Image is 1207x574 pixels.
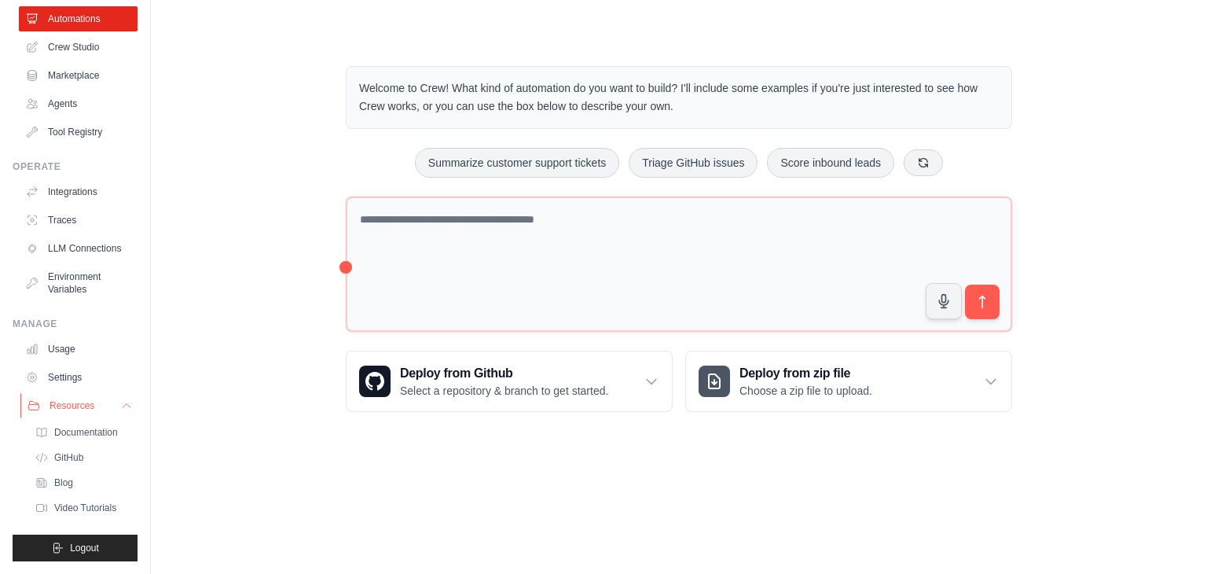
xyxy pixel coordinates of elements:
a: Marketplace [19,63,138,88]
a: LLM Connections [19,236,138,261]
div: Operate [13,160,138,173]
a: Automations [19,6,138,31]
span: Video Tutorials [54,502,116,514]
a: Documentation [28,421,138,443]
a: Integrations [19,179,138,204]
a: Settings [19,365,138,390]
button: Triage GitHub issues [629,148,758,178]
a: Environment Variables [19,264,138,302]
button: Logout [13,535,138,561]
button: Summarize customer support tickets [415,148,619,178]
span: Documentation [54,426,118,439]
p: Welcome to Crew! What kind of automation do you want to build? I'll include some examples if you'... [359,79,999,116]
h3: Deploy from zip file [739,364,872,383]
iframe: Chat Widget [1128,499,1207,574]
a: Crew Studio [19,35,138,60]
p: Choose a zip file to upload. [739,383,872,399]
h3: Deploy from Github [400,364,608,383]
p: Select a repository & branch to get started. [400,383,608,399]
a: Blog [28,472,138,494]
a: Video Tutorials [28,497,138,519]
a: GitHub [28,447,138,469]
button: Score inbound leads [767,148,894,178]
span: GitHub [54,451,83,464]
a: Traces [19,208,138,233]
span: Blog [54,476,73,489]
span: Logout [70,542,99,554]
a: Tool Registry [19,120,138,145]
a: Agents [19,91,138,116]
div: Manage [13,318,138,330]
span: Resources [50,399,94,412]
a: Usage [19,337,138,362]
button: Resources [20,393,139,418]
